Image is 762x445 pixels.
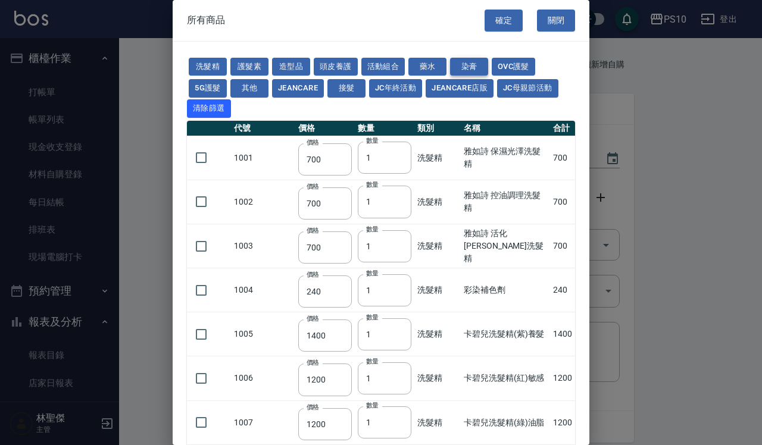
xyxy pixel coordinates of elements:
td: 1005 [231,312,295,356]
td: 700 [550,224,575,268]
button: 確定 [485,10,523,32]
td: 洗髮精 [414,180,461,224]
td: 洗髮精 [414,136,461,180]
label: 數量 [366,225,379,234]
button: 接髮 [327,79,366,98]
label: 數量 [366,269,379,278]
label: 數量 [366,136,379,145]
label: 數量 [366,180,379,189]
th: 代號 [231,121,295,136]
button: JC年終活動 [369,79,422,98]
td: 洗髮精 [414,268,461,312]
td: 240 [550,268,575,312]
span: 所有商品 [187,14,225,26]
td: 雅如詩 控油調理洗髮精 [461,180,550,224]
td: 1004 [231,268,295,312]
label: 數量 [366,401,379,410]
button: 護髮素 [230,58,268,76]
button: 洗髮精 [189,58,227,76]
label: 價格 [307,226,319,235]
td: 700 [550,136,575,180]
td: 洗髮精 [414,224,461,268]
td: 1002 [231,180,295,224]
label: 價格 [307,358,319,367]
button: 5G護髮 [189,79,227,98]
td: 洗髮精 [414,356,461,400]
button: 造型品 [272,58,310,76]
th: 類別 [414,121,461,136]
label: 價格 [307,270,319,279]
button: 其他 [230,79,268,98]
td: 1006 [231,356,295,400]
td: 1001 [231,136,295,180]
th: 價格 [295,121,355,136]
td: 雅如詩 保濕光澤洗髮精 [461,136,550,180]
td: 洗髮精 [414,400,461,444]
td: 1400 [550,312,575,356]
td: 雅如詩 活化[PERSON_NAME]洗髮精 [461,224,550,268]
button: OVC護髮 [492,58,535,76]
label: 價格 [307,182,319,191]
button: JeanCare店販 [426,79,494,98]
label: 價格 [307,403,319,412]
th: 合計 [550,121,575,136]
label: 數量 [366,357,379,366]
td: 700 [550,180,575,224]
label: 價格 [307,314,319,323]
th: 數量 [355,121,414,136]
button: 染膏 [450,58,488,76]
td: 1200 [550,400,575,444]
button: JeanCare [272,79,324,98]
button: 藥水 [408,58,446,76]
th: 名稱 [461,121,550,136]
td: 卡碧兒洗髮精(綠)油脂 [461,400,550,444]
label: 數量 [366,313,379,322]
button: 活動組合 [361,58,405,76]
td: 彩染補色劑 [461,268,550,312]
td: 1007 [231,400,295,444]
td: 卡碧兒洗髮精(紫)養髮 [461,312,550,356]
td: 1003 [231,224,295,268]
button: JC母親節活動 [497,79,558,98]
td: 洗髮精 [414,312,461,356]
button: 清除篩選 [187,99,231,118]
td: 卡碧兒洗髮精(紅)敏感 [461,356,550,400]
td: 1200 [550,356,575,400]
button: 頭皮養護 [314,58,358,76]
button: 關閉 [537,10,575,32]
label: 價格 [307,138,319,147]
